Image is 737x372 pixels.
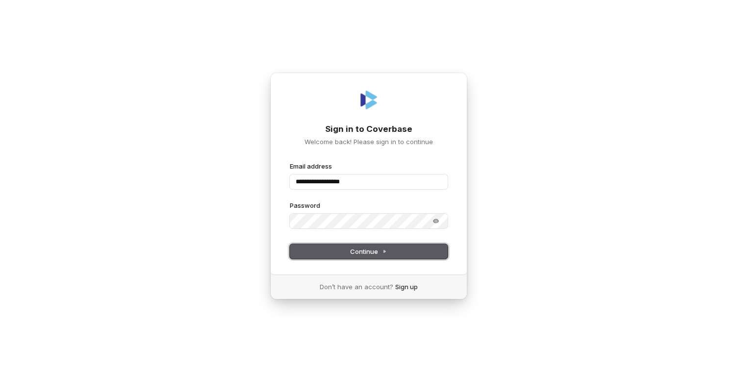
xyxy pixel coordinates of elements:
img: Coverbase [357,88,381,112]
h1: Sign in to Coverbase [290,124,448,135]
button: Continue [290,244,448,259]
span: Don’t have an account? [320,282,393,291]
button: Show password [426,215,446,227]
label: Password [290,201,320,210]
p: Welcome back! Please sign in to continue [290,137,448,146]
span: Continue [350,247,387,256]
label: Email address [290,162,332,171]
a: Sign up [395,282,418,291]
